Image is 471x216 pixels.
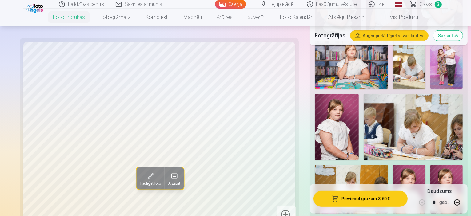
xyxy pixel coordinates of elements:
[140,181,161,186] span: Rediģēt foto
[136,167,164,190] button: Rediģēt foto
[168,181,180,186] span: Aizstāt
[315,31,345,40] h5: Fotogrāfijas
[240,9,273,26] a: Suvenīri
[321,9,373,26] a: Atslēgu piekariņi
[209,9,240,26] a: Krūzes
[313,191,408,207] button: Pievienot grozam:3,60 €
[427,188,452,195] h5: Daudzums
[433,31,463,41] button: Sakļaut
[420,1,432,8] span: Grozs
[273,9,321,26] a: Foto kalendāri
[435,1,442,8] span: 3
[46,9,92,26] a: Foto izdrukas
[176,9,209,26] a: Magnēti
[138,9,176,26] a: Komplekti
[92,9,138,26] a: Fotogrāmata
[350,31,428,41] button: Augšupielādējiet savas bildes
[164,167,184,190] button: Aizstāt
[439,195,449,210] div: gab.
[26,2,45,13] img: /fa1
[373,9,425,26] a: Visi produkti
